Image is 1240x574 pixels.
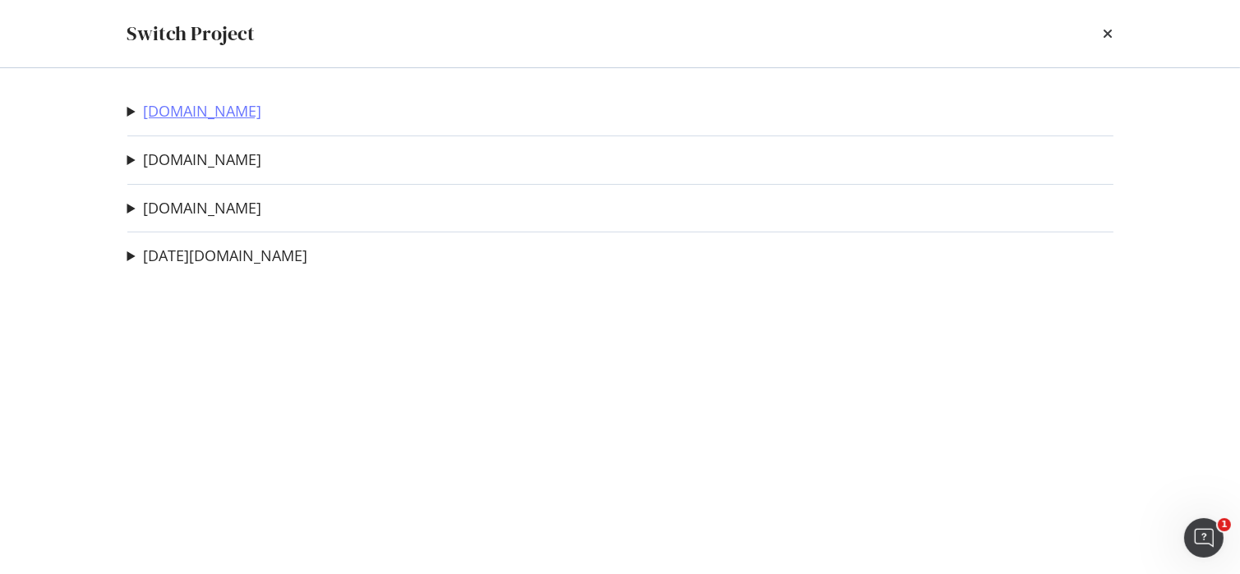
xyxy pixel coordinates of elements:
iframe: Intercom live chat [1184,518,1224,558]
summary: [DOMAIN_NAME] [127,198,261,219]
span: 1 [1218,518,1231,531]
a: [DOMAIN_NAME] [143,200,261,217]
a: [DOMAIN_NAME] [143,103,261,120]
summary: [DOMAIN_NAME] [127,149,261,171]
a: [DOMAIN_NAME] [143,151,261,168]
summary: [DOMAIN_NAME] [127,101,261,122]
a: [DATE][DOMAIN_NAME] [143,247,307,264]
div: Switch Project [127,20,256,48]
summary: [DATE][DOMAIN_NAME] [127,246,307,267]
div: times [1104,20,1113,48]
